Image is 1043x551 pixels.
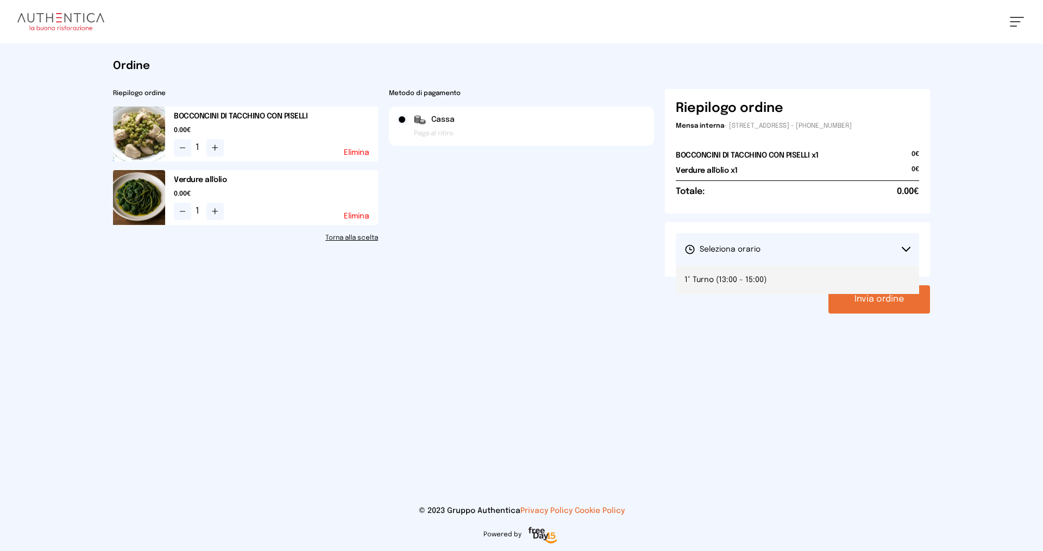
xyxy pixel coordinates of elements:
button: Seleziona orario [676,233,919,266]
span: Seleziona orario [684,244,761,255]
span: Powered by [483,530,521,539]
span: 1° Turno (13:00 - 15:00) [684,274,766,285]
img: logo-freeday.3e08031.png [526,525,560,547]
a: Privacy Policy [520,507,573,515]
button: Invia ordine [828,285,930,314]
p: © 2023 Gruppo Authentica [17,505,1026,516]
a: Cookie Policy [575,507,625,515]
